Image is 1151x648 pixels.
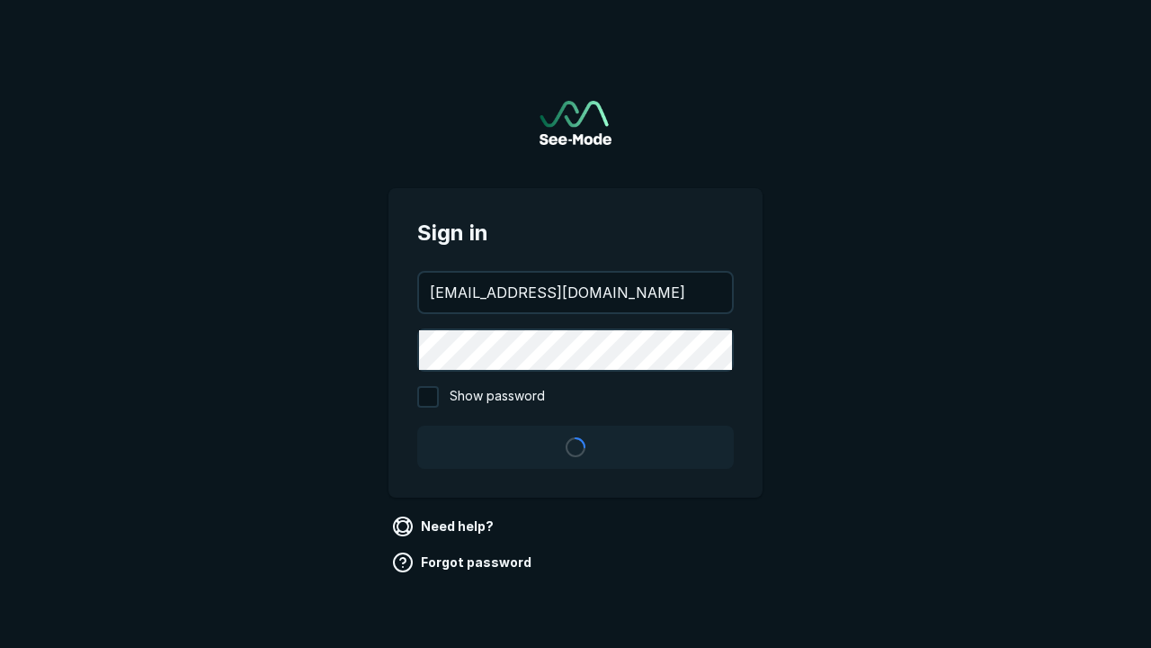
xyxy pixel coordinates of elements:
span: Show password [450,386,545,408]
a: Need help? [388,512,501,541]
input: your@email.com [419,273,732,312]
a: Forgot password [388,548,539,577]
a: Go to sign in [540,101,611,145]
img: See-Mode Logo [540,101,611,145]
span: Sign in [417,217,734,249]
